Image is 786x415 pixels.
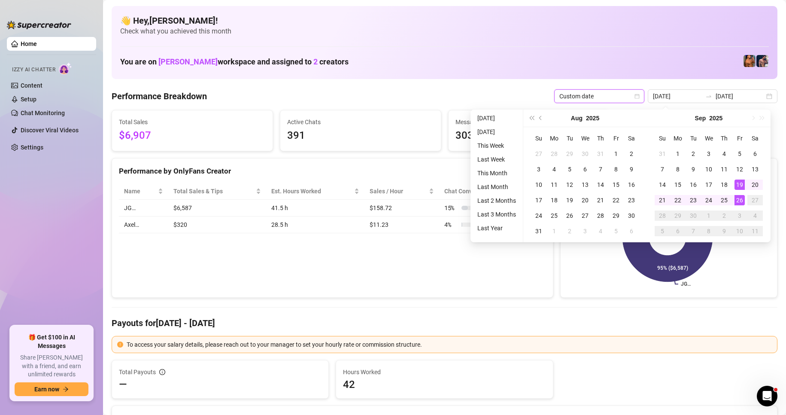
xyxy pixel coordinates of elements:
[119,128,266,144] span: $6,907
[688,164,698,174] div: 9
[732,146,747,162] td: 2025-09-05
[611,226,621,236] div: 5
[474,223,519,233] li: Last Year
[549,149,559,159] div: 28
[732,131,747,146] th: Fr
[626,164,637,174] div: 9
[534,149,544,159] div: 27
[577,223,593,239] td: 2025-09-03
[577,192,593,208] td: 2025-08-20
[562,208,577,223] td: 2025-08-26
[750,180,760,190] div: 20
[15,382,88,396] button: Earn nowarrow-right
[732,177,747,192] td: 2025-09-19
[747,177,763,192] td: 2025-09-20
[534,211,544,221] div: 24
[701,131,716,146] th: We
[655,208,670,223] td: 2025-09-28
[673,226,683,236] div: 6
[364,200,439,217] td: $158.72
[168,183,266,200] th: Total Sales & Tips
[747,223,763,239] td: 2025-10-11
[168,217,266,233] td: $320
[127,340,772,349] div: To access your salary details, please reach out to your manager to set your hourly rate or commis...
[750,149,760,159] div: 6
[734,195,745,205] div: 26
[474,182,519,192] li: Last Month
[655,192,670,208] td: 2025-09-21
[444,203,458,213] span: 15 %
[688,211,698,221] div: 30
[626,149,637,159] div: 2
[686,162,701,177] td: 2025-09-09
[747,162,763,177] td: 2025-09-13
[747,146,763,162] td: 2025-09-06
[15,354,88,379] span: Share [PERSON_NAME] with a friend, and earn unlimited rewards
[624,131,639,146] th: Sa
[474,140,519,151] li: This Week
[63,386,69,392] span: arrow-right
[124,186,156,196] span: Name
[313,57,318,66] span: 2
[608,146,624,162] td: 2025-08-01
[716,177,732,192] td: 2025-09-18
[734,211,745,221] div: 3
[734,180,745,190] div: 19
[580,195,590,205] div: 20
[670,223,686,239] td: 2025-10-06
[716,192,732,208] td: 2025-09-25
[531,208,546,223] td: 2025-08-24
[531,192,546,208] td: 2025-08-17
[595,226,606,236] div: 4
[21,110,65,116] a: Chat Monitoring
[719,195,729,205] div: 25
[747,192,763,208] td: 2025-09-27
[474,127,519,137] li: [DATE]
[608,177,624,192] td: 2025-08-15
[549,211,559,221] div: 25
[439,183,546,200] th: Chat Conversion
[670,146,686,162] td: 2025-09-01
[564,195,575,205] div: 19
[595,149,606,159] div: 31
[611,180,621,190] div: 15
[716,92,765,101] input: End date
[750,195,760,205] div: 27
[580,226,590,236] div: 3
[744,55,756,67] img: JG
[719,180,729,190] div: 18
[549,226,559,236] div: 1
[701,177,716,192] td: 2025-09-17
[701,162,716,177] td: 2025-09-10
[546,146,562,162] td: 2025-07-28
[21,40,37,47] a: Home
[546,192,562,208] td: 2025-08-18
[608,192,624,208] td: 2025-08-22
[577,131,593,146] th: We
[15,333,88,350] span: 🎁 Get $100 in AI Messages
[159,369,165,375] span: info-circle
[626,180,637,190] div: 16
[370,186,427,196] span: Sales / Hour
[593,146,608,162] td: 2025-07-31
[287,117,434,127] span: Active Chats
[670,208,686,223] td: 2025-09-29
[549,180,559,190] div: 11
[343,367,546,377] span: Hours Worked
[59,62,72,75] img: AI Chatter
[626,211,637,221] div: 30
[577,162,593,177] td: 2025-08-06
[562,192,577,208] td: 2025-08-19
[686,131,701,146] th: Tu
[757,386,777,406] iframe: Intercom live chat
[527,110,536,127] button: Last year (Control + left)
[120,15,769,27] h4: 👋 Hey, [PERSON_NAME] !
[531,223,546,239] td: 2025-08-31
[455,128,602,144] span: 3039
[673,164,683,174] div: 8
[670,131,686,146] th: Mo
[719,226,729,236] div: 9
[559,90,639,103] span: Custom date
[119,117,266,127] span: Total Sales
[562,177,577,192] td: 2025-08-12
